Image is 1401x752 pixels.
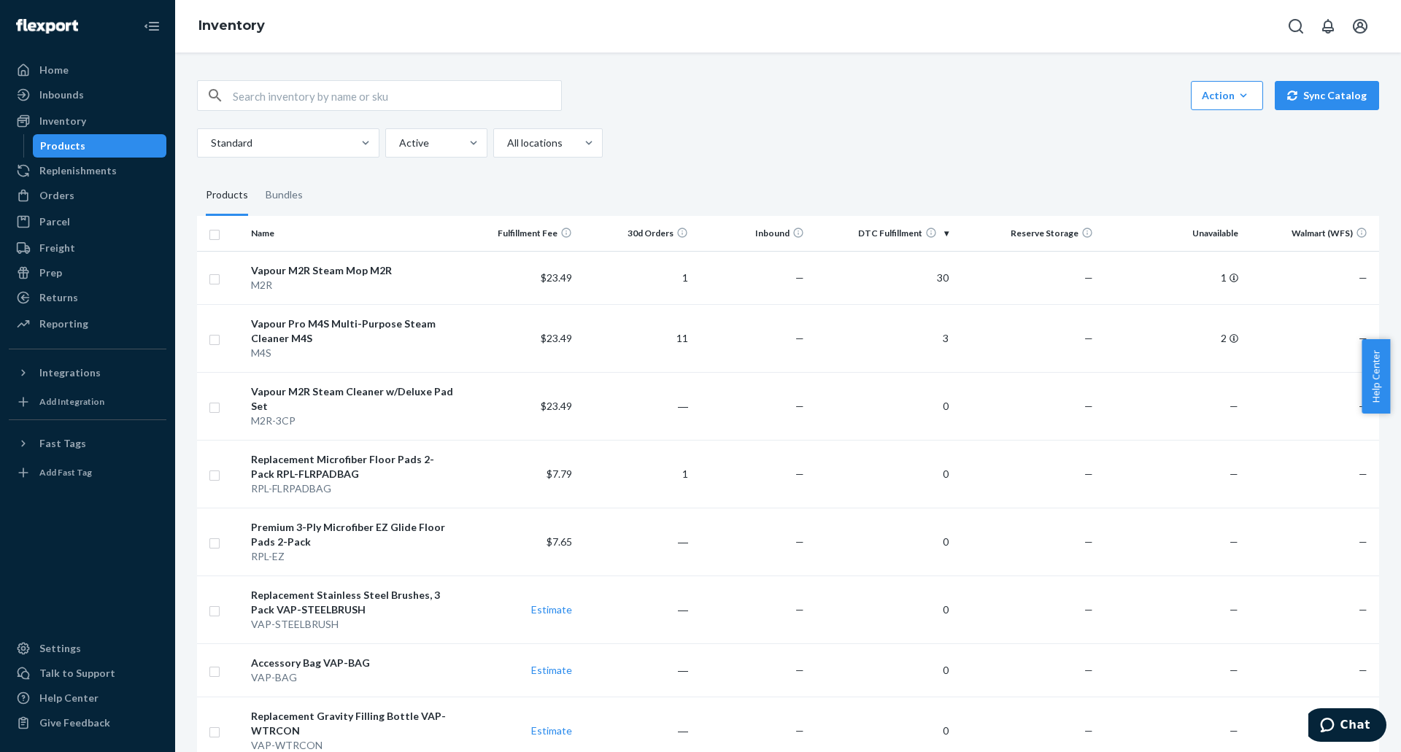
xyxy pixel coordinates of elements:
[531,724,572,737] a: Estimate
[531,603,572,616] a: Estimate
[541,332,572,344] span: $23.49
[251,317,457,346] div: Vapour Pro M4S Multi-Purpose Steam Cleaner M4S
[1230,724,1238,737] span: —
[810,575,954,643] td: 0
[578,251,694,304] td: 1
[39,114,86,128] div: Inventory
[251,670,457,685] div: VAP-BAG
[541,400,572,412] span: $23.49
[9,711,166,734] button: Give Feedback
[233,81,561,110] input: Search inventory by name or sku
[40,139,85,153] div: Products
[1346,12,1375,41] button: Open account menu
[39,641,81,656] div: Settings
[251,263,457,278] div: Vapour M2R Steam Mop M2R
[251,414,457,428] div: M2R-3CP
[209,136,211,150] input: Standard
[39,436,86,451] div: Fast Tags
[16,19,78,34] img: Flexport logo
[1230,535,1238,548] span: —
[1084,535,1093,548] span: —
[1084,664,1093,676] span: —
[39,466,92,478] div: Add Fast Tag
[39,214,70,229] div: Parcel
[39,716,110,730] div: Give Feedback
[9,236,166,260] a: Freight
[578,508,694,575] td: ―
[810,440,954,508] td: 0
[39,241,75,255] div: Freight
[39,395,104,408] div: Add Integration
[1084,468,1093,480] span: —
[251,656,457,670] div: Accessory Bag VAP-BAG
[9,286,166,309] a: Returns
[1359,271,1367,284] span: —
[9,312,166,336] a: Reporting
[795,468,804,480] span: —
[9,637,166,660] a: Settings
[1202,88,1252,103] div: Action
[1359,535,1367,548] span: —
[1230,400,1238,412] span: —
[1230,664,1238,676] span: —
[1191,81,1263,110] button: Action
[795,332,804,344] span: —
[9,686,166,710] a: Help Center
[39,188,74,203] div: Orders
[9,432,166,455] button: Fast Tags
[9,159,166,182] a: Replenishments
[251,549,457,564] div: RPL-EZ
[398,136,399,150] input: Active
[245,216,463,251] th: Name
[795,535,804,548] span: —
[251,384,457,414] div: Vapour M2R Steam Cleaner w/Deluxe Pad Set
[1281,12,1311,41] button: Open Search Box
[9,461,166,484] a: Add Fast Tag
[9,184,166,207] a: Orders
[1362,339,1390,414] span: Help Center
[9,390,166,414] a: Add Integration
[1359,664,1367,676] span: —
[1084,332,1093,344] span: —
[198,18,265,34] a: Inventory
[266,175,303,216] div: Bundles
[9,83,166,106] a: Inbounds
[39,290,78,305] div: Returns
[531,664,572,676] a: Estimate
[1313,12,1343,41] button: Open notifications
[9,361,166,384] button: Integrations
[795,271,804,284] span: —
[9,662,166,685] button: Talk to Support
[547,468,572,480] span: $7.79
[33,134,167,158] a: Products
[1230,468,1238,480] span: —
[795,400,804,412] span: —
[137,12,166,41] button: Close Navigation
[251,588,457,617] div: Replacement Stainless Steel Brushes, 3 Pack VAP-STEELBRUSH
[1308,708,1386,745] iframe: Opens a widget where you can chat to one of our agents
[251,617,457,632] div: VAP-STEELBRUSH
[1084,724,1093,737] span: —
[810,304,954,372] td: 3
[39,317,88,331] div: Reporting
[251,481,457,496] div: RPL-FLRPADBAG
[578,304,694,372] td: 11
[810,643,954,697] td: 0
[251,452,457,481] div: Replacement Microfiber Floor Pads 2-Pack RPL-FLRPADBAG
[954,216,1099,251] th: Reserve Storage
[39,63,69,77] div: Home
[251,709,457,738] div: Replacement Gravity Filling Bottle VAP-WTRCON
[694,216,810,251] th: Inbound
[1084,603,1093,616] span: —
[1359,603,1367,616] span: —
[810,372,954,440] td: 0
[1359,400,1367,412] span: —
[1099,216,1243,251] th: Unavailable
[187,5,277,47] ol: breadcrumbs
[463,216,579,251] th: Fulfillment Fee
[810,251,954,304] td: 30
[810,508,954,575] td: 0
[1244,216,1379,251] th: Walmart (WFS)
[1099,304,1243,372] td: 2
[206,175,248,216] div: Products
